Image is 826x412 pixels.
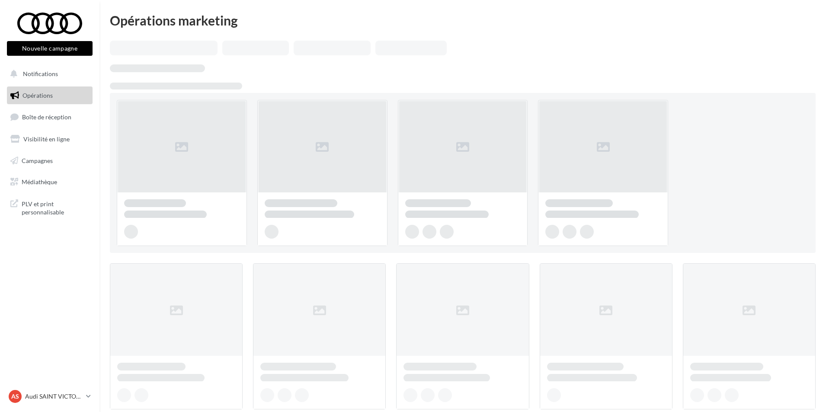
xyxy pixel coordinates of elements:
button: Notifications [5,65,91,83]
span: Opérations [22,92,53,99]
div: Opérations marketing [110,14,816,27]
span: PLV et print personnalisable [22,198,89,217]
a: AS Audi SAINT VICTORET [7,388,93,405]
span: Campagnes [22,156,53,164]
a: Boîte de réception [5,108,94,126]
a: Médiathèque [5,173,94,191]
span: Médiathèque [22,178,57,185]
a: Campagnes [5,152,94,170]
span: Visibilité en ligne [23,135,70,143]
a: PLV et print personnalisable [5,195,94,220]
p: Audi SAINT VICTORET [25,392,83,401]
a: Opérations [5,86,94,105]
span: Boîte de réception [22,113,71,121]
span: AS [11,392,19,401]
span: Notifications [23,70,58,77]
button: Nouvelle campagne [7,41,93,56]
a: Visibilité en ligne [5,130,94,148]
